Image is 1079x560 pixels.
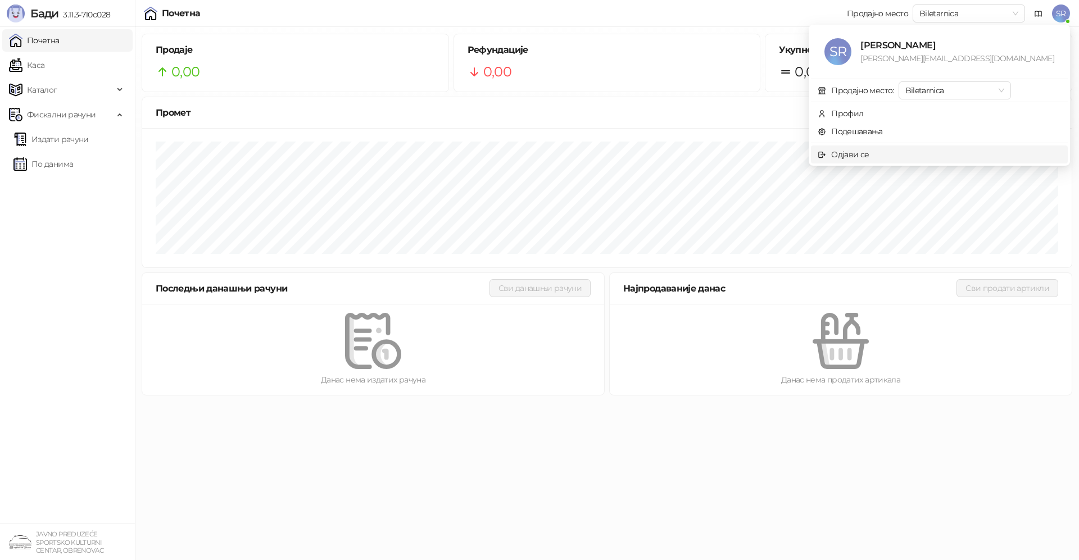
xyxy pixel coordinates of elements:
a: Почетна [9,29,60,52]
span: Каталог [27,79,57,101]
div: Почетна [162,9,201,18]
a: Издати рачуни [13,128,89,151]
div: Продајно место: [831,84,894,97]
a: По данима [13,153,73,175]
div: Данас нема издатих рачуна [160,374,586,386]
div: Продајно место [847,10,908,17]
a: Подешавања [818,126,883,136]
div: Најпродаваније данас [623,281,956,295]
button: Сви данашњи рачуни [489,279,591,297]
span: Фискални рачуни [27,103,96,126]
div: Одјави се [831,148,869,161]
h5: Рефундације [468,43,747,57]
span: Biletarnica [905,82,1004,99]
span: 0,00 [483,61,511,83]
span: SR [1052,4,1070,22]
span: SR [824,38,851,65]
a: Каса [9,54,44,76]
span: 0,00 [795,61,823,83]
img: Logo [7,4,25,22]
a: Документација [1030,4,1048,22]
h5: Укупно [779,43,1058,57]
div: [PERSON_NAME] [860,38,1054,52]
h5: Продаје [156,43,435,57]
div: Промет [156,106,1058,120]
div: Последњи данашњи рачуни [156,281,489,295]
div: [PERSON_NAME][EMAIL_ADDRESS][DOMAIN_NAME] [860,52,1054,65]
div: Данас нема продатих артикала [628,374,1054,386]
button: Сви продати артикли [956,279,1058,297]
img: 64x64-companyLogo-4a28e1f8-f217-46d7-badd-69a834a81aaf.png [9,531,31,553]
span: 0,00 [171,61,200,83]
span: Бади [30,7,58,20]
div: Профил [831,107,863,120]
small: JAVNO PREDUZEĆE SPORTSKO KULTURNI CENTAR, OBRENOVAC [36,530,103,554]
span: Biletarnica [919,5,1018,22]
span: 3.11.3-710c028 [58,10,110,20]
